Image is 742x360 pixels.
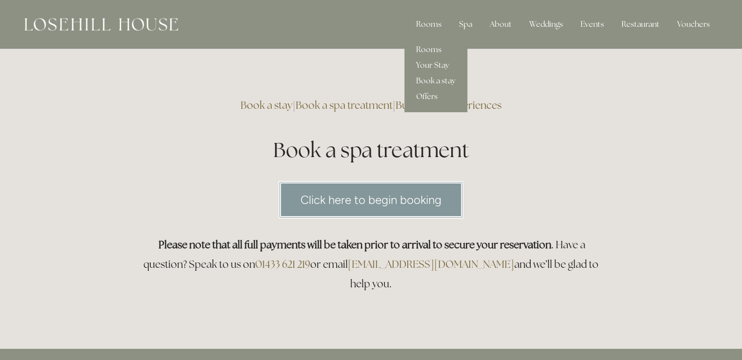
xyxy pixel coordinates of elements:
div: Rooms [408,15,449,34]
a: Rooms [404,42,467,58]
a: Vouchers [669,15,718,34]
a: [EMAIL_ADDRESS][DOMAIN_NAME] [348,258,514,271]
div: Weddings [521,15,571,34]
div: Restaurant [614,15,667,34]
a: Offers [404,89,467,104]
h3: | | [138,96,604,115]
h3: . Have a question? Speak to us on or email and we’ll be glad to help you. [138,235,604,294]
a: Click here to begin booking [279,181,463,219]
a: 01433 621 219 [255,258,310,271]
a: Book a stay [241,99,293,112]
strong: Please note that all full payments will be taken prior to arrival to secure your reservation [159,238,551,251]
a: Buy gifts & experiences [396,99,501,112]
div: Spa [451,15,480,34]
div: About [482,15,520,34]
a: Book a stay [404,73,467,89]
h1: Book a spa treatment [138,136,604,164]
a: Your Stay [404,58,467,73]
img: Losehill House [24,18,178,31]
div: Events [573,15,612,34]
a: Book a spa treatment [296,99,393,112]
